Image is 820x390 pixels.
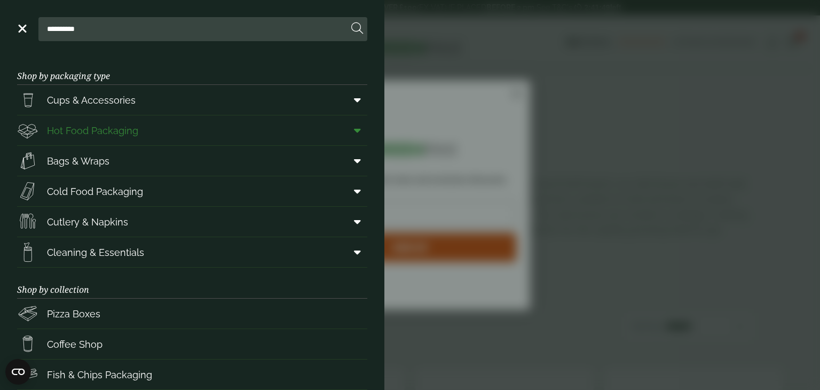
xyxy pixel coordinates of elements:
a: Hot Food Packaging [17,115,367,145]
img: PintNhalf_cup.svg [17,89,38,111]
span: Hot Food Packaging [47,123,138,138]
span: Cleaning & Essentials [47,245,144,260]
img: Deli_box.svg [17,120,38,141]
a: Bags & Wraps [17,146,367,176]
a: Fish & Chips Packaging [17,360,367,389]
img: open-wipe.svg [17,241,38,263]
span: Pizza Boxes [47,307,100,321]
span: Bags & Wraps [47,154,109,168]
a: Cold Food Packaging [17,176,367,206]
img: Cutlery.svg [17,211,38,232]
span: Cold Food Packaging [47,184,143,199]
a: Cutlery & Napkins [17,207,367,237]
span: Coffee Shop [47,337,102,352]
span: Cutlery & Napkins [47,215,128,229]
button: Open CMP widget [5,359,31,385]
img: Sandwich_box.svg [17,181,38,202]
a: Coffee Shop [17,329,367,359]
a: Cups & Accessories [17,85,367,115]
span: Fish & Chips Packaging [47,368,152,382]
a: Cleaning & Essentials [17,237,367,267]
img: HotDrink_paperCup.svg [17,333,38,355]
img: Paper_carriers.svg [17,150,38,171]
img: Pizza_boxes.svg [17,303,38,324]
h3: Shop by collection [17,268,367,299]
span: Cups & Accessories [47,93,136,107]
h3: Shop by packaging type [17,54,367,85]
a: Pizza Boxes [17,299,367,329]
